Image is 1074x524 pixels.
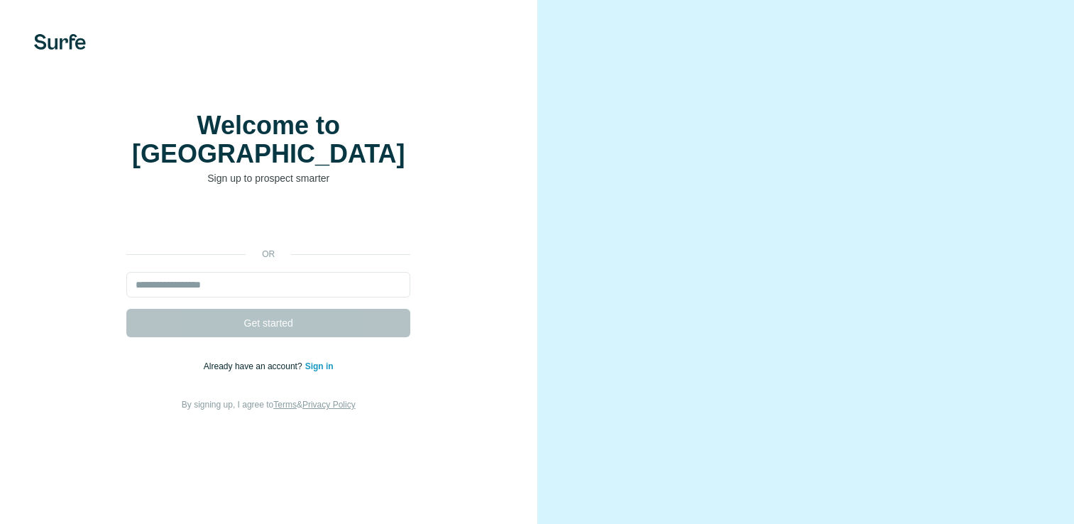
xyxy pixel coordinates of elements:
[246,248,291,261] p: or
[204,361,305,371] span: Already have an account?
[119,207,417,238] iframe: Sign in with Google Button
[182,400,356,410] span: By signing up, I agree to &
[34,34,86,50] img: Surfe's logo
[126,111,410,168] h1: Welcome to [GEOGRAPHIC_DATA]
[302,400,356,410] a: Privacy Policy
[273,400,297,410] a: Terms
[305,361,334,371] a: Sign in
[126,171,410,185] p: Sign up to prospect smarter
